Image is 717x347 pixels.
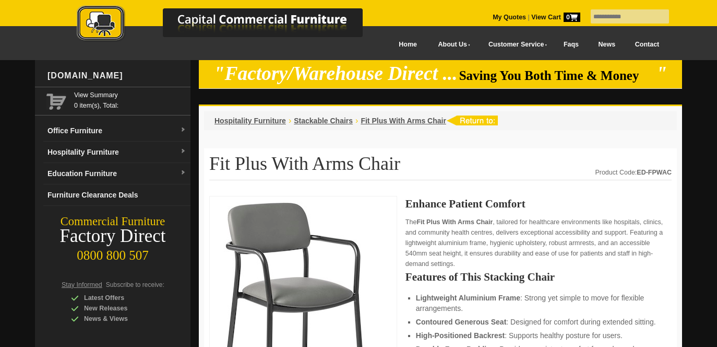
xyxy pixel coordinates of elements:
[71,303,170,314] div: New Releases
[416,218,493,226] strong: Fit Plus With Arms Chair
[637,169,672,176] strong: ED-FPWAC
[416,330,661,341] li: : Supports healthy posture for users.
[416,331,505,340] strong: High-Positioned Backrest
[106,281,164,288] span: Subscribe to receive:
[294,117,353,125] a: Stackable Chairs
[214,117,286,125] a: Hospitality Furniture
[71,293,170,303] div: Latest Offers
[62,281,102,288] span: Stay Informed
[530,14,580,21] a: View Cart0
[289,115,291,126] li: ›
[43,120,190,142] a: Office Furnituredropdown
[405,217,672,269] p: The , tailored for healthcare environments like hospitals, clinics, and community health centres,...
[656,63,667,84] em: "
[416,293,661,314] li: : Strong yet simple to move for flexible arrangements.
[477,33,554,56] a: Customer Service
[625,33,669,56] a: Contact
[589,33,625,56] a: News
[405,272,672,282] h2: Features of This Stacking Chair
[459,68,655,83] span: Saving You Both Time & Money
[214,63,458,84] em: "Factory/Warehouse Direct ...
[493,14,526,21] a: My Quotes
[48,5,413,47] a: Capital Commercial Furniture Logo
[416,318,506,326] strong: Contoured Generous Seat
[554,33,589,56] a: Faqs
[416,317,661,327] li: : Designed for comfort during extended sitting.
[35,214,190,229] div: Commercial Furniture
[35,229,190,244] div: Factory Direct
[43,184,190,206] a: Furniture Clearance Deals
[446,115,498,125] img: return to
[355,115,358,126] li: ›
[43,163,190,184] a: Education Furnituredropdown
[48,5,413,43] img: Capital Commercial Furniture Logo
[180,127,186,133] img: dropdown
[209,154,672,180] h1: Fit Plus With Arms Chair
[74,90,186,109] span: 0 item(s), Total:
[361,117,446,125] a: Fit Plus With Arms Chair
[531,14,580,21] strong: View Cart
[416,294,520,302] strong: Lightweight Aluminium Frame
[564,13,580,22] span: 0
[43,60,190,91] div: [DOMAIN_NAME]
[71,314,170,324] div: News & Views
[74,90,186,100] a: View Summary
[180,170,186,176] img: dropdown
[35,243,190,263] div: 0800 800 507
[427,33,477,56] a: About Us
[405,199,672,209] h2: Enhance Patient Comfort
[180,148,186,155] img: dropdown
[43,142,190,163] a: Hospitality Furnituredropdown
[595,167,672,178] div: Product Code:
